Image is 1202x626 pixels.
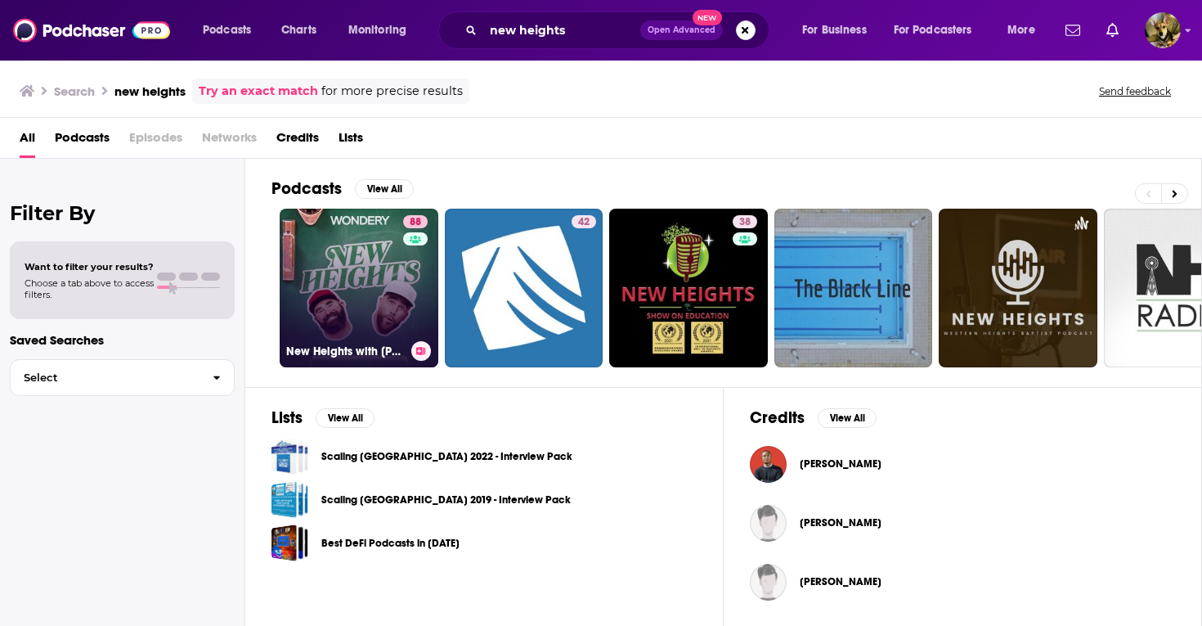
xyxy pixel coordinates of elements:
span: [PERSON_NAME] [800,516,881,529]
span: 42 [578,214,590,231]
button: open menu [191,17,272,43]
span: for more precise results [321,82,463,101]
h2: Credits [750,408,805,428]
a: 88 [403,215,428,228]
a: All [20,124,35,158]
span: Charts [281,19,316,42]
a: Show notifications dropdown [1059,16,1087,44]
a: Chi Ossé [800,457,881,471]
button: open menu [791,17,887,43]
button: View All [316,408,375,428]
span: 88 [410,214,421,231]
button: Scott ParazynskiScott Parazynski [750,556,1175,608]
button: open menu [996,17,1056,43]
a: Daniel R. Stevenson [800,516,881,529]
a: PodcastsView All [271,178,414,199]
a: 42 [572,215,596,228]
button: Show profile menu [1145,12,1181,48]
a: Try an exact match [199,82,318,101]
span: Want to filter your results? [25,261,154,272]
span: Episodes [129,124,182,158]
a: Scott Parazynski [800,575,881,588]
img: Scott Parazynski [750,564,787,601]
h3: Search [54,83,95,99]
span: Logged in as SydneyDemo [1145,12,1181,48]
a: CreditsView All [750,408,877,428]
h2: Filter By [10,201,235,225]
a: 38 [733,215,757,228]
a: Charts [271,17,326,43]
a: Scaling New Heights 2022 - Interview Pack [271,438,308,475]
span: Open Advanced [648,26,715,34]
a: Best DeFi Podcasts in [DATE] [321,534,460,552]
img: Daniel R. Stevenson [750,505,787,542]
span: Networks [202,124,257,158]
h2: Lists [271,408,303,428]
span: 38 [739,214,751,231]
a: Scaling [GEOGRAPHIC_DATA] 2019 - Interview Pack [321,491,571,509]
span: [PERSON_NAME] [800,575,881,588]
h3: New Heights with [PERSON_NAME] & [PERSON_NAME] [286,345,405,358]
a: Credits [276,124,319,158]
a: 88New Heights with [PERSON_NAME] & [PERSON_NAME] [280,209,438,367]
button: Select [10,359,235,396]
img: Podchaser - Follow, Share and Rate Podcasts [13,15,170,46]
button: open menu [883,17,996,43]
button: Chi OsséChi Ossé [750,438,1175,490]
span: For Business [802,19,867,42]
button: Open AdvancedNew [640,20,723,40]
h3: new heights [114,83,186,99]
span: Podcasts [203,19,251,42]
span: Monitoring [348,19,406,42]
a: Lists [339,124,363,158]
span: Select [11,372,200,383]
div: Search podcasts, credits, & more... [454,11,785,49]
img: Chi Ossé [750,446,787,483]
button: View All [818,408,877,428]
input: Search podcasts, credits, & more... [483,17,640,43]
button: View All [355,179,414,199]
a: Show notifications dropdown [1100,16,1125,44]
span: More [1007,19,1035,42]
h2: Podcasts [271,178,342,199]
button: Send feedback [1094,84,1176,98]
a: 38 [609,209,768,367]
a: Best DeFi Podcasts in 2022 [271,525,308,561]
span: New [693,10,722,25]
a: Podcasts [55,124,110,158]
button: open menu [337,17,428,43]
a: ListsView All [271,408,375,428]
a: Scaling [GEOGRAPHIC_DATA] 2022 - Interview Pack [321,448,572,466]
a: Scaling New Heights 2019 - Interview Pack [271,481,308,518]
span: [PERSON_NAME] [800,457,881,471]
span: For Podcasters [894,19,972,42]
a: 42 [445,209,603,367]
img: User Profile [1145,12,1181,48]
button: Daniel R. StevensonDaniel R. Stevenson [750,497,1175,549]
span: Choose a tab above to access filters. [25,277,154,300]
p: Saved Searches [10,332,235,348]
